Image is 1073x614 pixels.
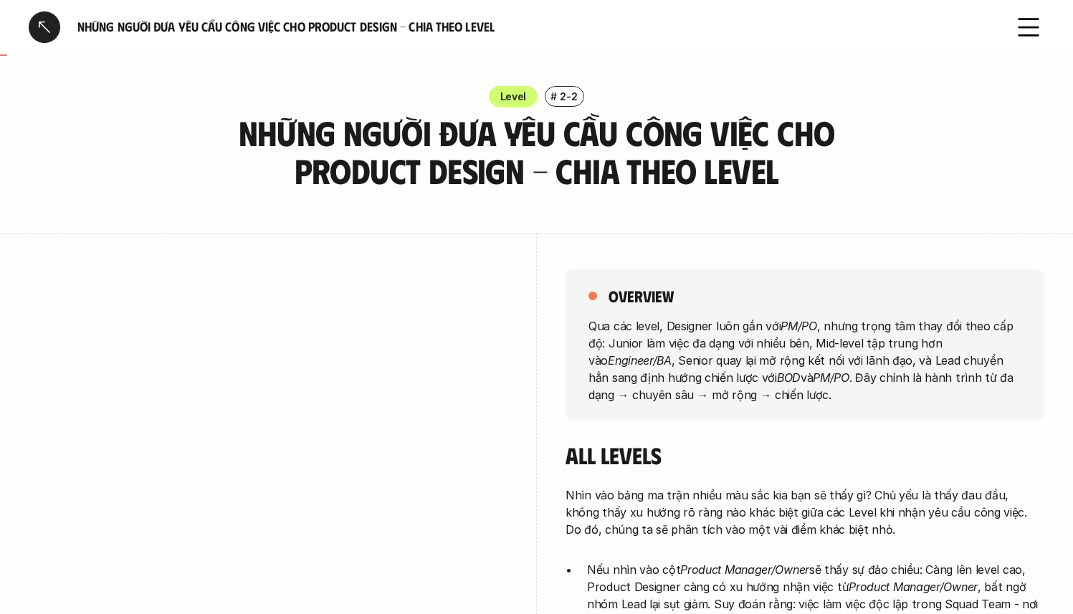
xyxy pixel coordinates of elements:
h6: # [550,91,557,102]
h6: Những người đưa yêu cầu công việc cho Product Design - Chia theo Level [77,19,996,35]
p: Nhìn vào bảng ma trận nhiều màu sắc kia bạn sẽ thấy gì? Chủ yếu là thấy đau đầu, không thấy xu hư... [566,486,1044,538]
em: PM/PO [781,318,817,332]
p: Qua các level, Designer luôn gắn với , nhưng trọng tâm thay đổi theo cấp độ: Junior làm việc đa d... [588,317,1021,403]
h4: All levels [566,441,1044,469]
em: Engineer/BA [608,352,672,367]
em: PM/PO [813,370,849,384]
h3: Những người đưa yêu cầu công việc cho Product Design - Chia theo Level [232,114,841,190]
p: Level [500,89,527,104]
em: Product Manager/Owner [680,562,809,577]
h5: overview [609,286,674,306]
em: Product Manager/Owner [849,580,978,594]
p: 2-2 [560,89,577,104]
em: BOD [777,370,801,384]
